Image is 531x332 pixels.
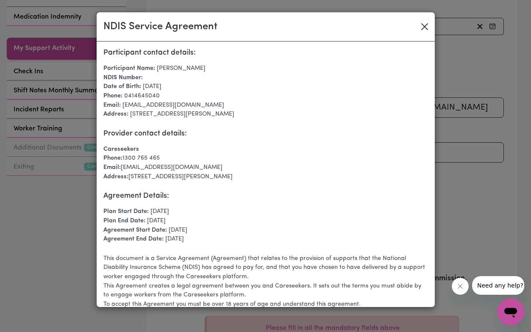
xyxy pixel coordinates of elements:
p: [DATE] [103,207,428,216]
h5: Provider contact details: [103,129,428,138]
iframe: Message from company [472,276,524,295]
p: 1300 765 465 [103,154,428,163]
p: [DATE] [103,226,428,235]
strong: Phone: [103,155,122,161]
button: Close [418,20,431,33]
h5: Participant contact details: [103,48,428,57]
p: To accept this Agreement you must be over 18 years of age and understand this agreement. [103,300,428,309]
div: NDIS Service Agreement [103,19,217,34]
strong: Plan End Date: [103,218,145,224]
p: [PERSON_NAME] [103,64,428,73]
strong: Address: [103,111,128,117]
p: This document is a Service Agreement (Agreement) that relates to the provision of supports that t... [103,254,428,282]
strong: Plan Start Date: [103,208,149,215]
strong: Agreement End Date: [103,236,164,242]
strong: Phone: [103,93,122,99]
p: [EMAIL_ADDRESS][DOMAIN_NAME] [103,101,428,110]
p: [DATE] [103,216,428,226]
p: [EMAIL_ADDRESS][DOMAIN_NAME] [103,163,428,172]
p: [STREET_ADDRESS][PERSON_NAME] [103,172,428,182]
strong: Participant Name: [103,65,155,72]
strong: Email: [103,102,121,108]
p: 0414645040 [103,91,428,101]
strong: Address: [103,174,128,180]
p: [STREET_ADDRESS][PERSON_NAME] [103,110,428,119]
h5: Agreement Details: [103,191,428,200]
strong: Date of Birth: [103,83,141,90]
strong: Agreement Start Date: [103,227,167,233]
p: [DATE] [103,82,428,91]
strong: Careseekers [103,146,139,152]
p: This Agreement creates a legal agreement between you and Careseekers. It sets out the terms you m... [103,282,428,300]
iframe: Close message [452,278,469,295]
iframe: Button to launch messaging window [497,298,524,325]
strong: Email: [103,164,121,171]
p: [DATE] [103,235,428,244]
strong: NDIS Number: [103,75,143,81]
